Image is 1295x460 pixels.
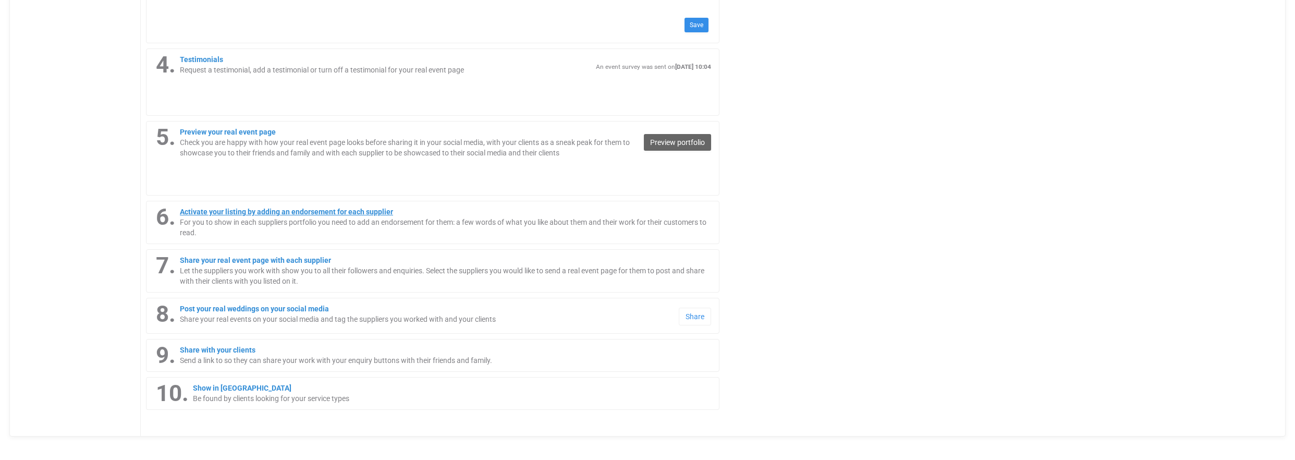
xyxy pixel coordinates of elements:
span: 6. [154,207,180,225]
a: Share with your clients [180,346,255,354]
span: 10. [154,383,193,402]
span: 4. [154,54,180,73]
span: 9. [154,345,180,364]
input: Save [685,18,708,32]
a: Activate your listing by adding an endorsement for each supplier [180,208,393,216]
div: Request a testimonial, add a testimonial or turn off a testimonial for your real event page [154,65,596,75]
a: Preview portfolio [644,134,711,151]
div: Be found by clients looking for your service types [154,393,711,404]
div: Send a link to so they can share your work with your enquiry buttons with their friends and family. [154,355,711,366]
span: 8. [154,304,180,322]
small: An event survey was sent on [596,63,711,70]
a: Share [679,308,711,325]
span: 7. [154,255,180,274]
a: Testimonials [180,55,223,64]
a: Show in [GEOGRAPHIC_DATA] [193,384,291,392]
div: Share your real events on your social media and tag the suppliers you worked with and your clients [154,314,679,324]
div: Check you are happy with how your real event page looks before sharing it in your social media, w... [154,137,644,158]
a: Share your real event page with each supplier [180,256,331,264]
a: Preview your real event page [180,128,276,136]
strong: [DATE] 10:04 [675,63,711,70]
div: For you to show in each suppliers portfolio you need to add an endorsement for them: a few words ... [154,217,711,238]
a: Post your real weddings on your social media [180,305,329,313]
div: Let the suppliers you work with show you to all their followers and enquiries. Select the supplie... [154,265,711,286]
span: 5. [154,127,180,146]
